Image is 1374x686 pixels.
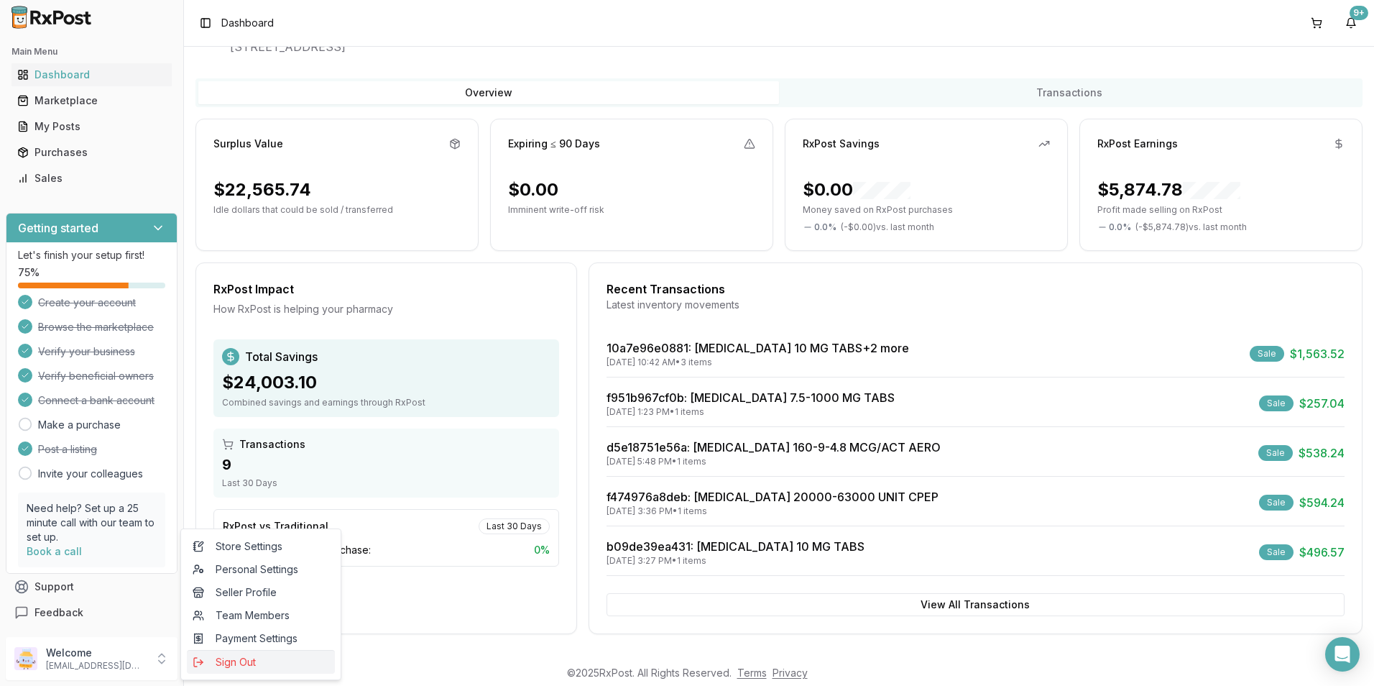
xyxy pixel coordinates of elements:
[34,605,83,620] span: Feedback
[1325,637,1360,672] div: Open Intercom Messenger
[1259,544,1294,560] div: Sale
[17,171,166,186] div: Sales
[1299,444,1345,462] span: $538.24
[38,418,121,432] a: Make a purchase
[18,248,165,262] p: Let's finish your setup first!
[239,437,305,452] span: Transactions
[1250,346,1284,362] div: Sale
[245,348,318,365] span: Total Savings
[38,344,135,359] span: Verify your business
[607,456,941,467] div: [DATE] 5:48 PM • 1 items
[27,501,157,544] p: Need help? Set up a 25 minute call with our team to set up.
[607,280,1345,298] div: Recent Transactions
[607,298,1345,312] div: Latest inventory movements
[607,539,864,554] a: b09de39ea431: [MEDICAL_DATA] 10 MG TABS
[46,646,146,660] p: Welcome
[38,369,154,383] span: Verify beneficial owners
[607,357,909,368] div: [DATE] 10:42 AM • 3 items
[508,137,600,151] div: Expiring ≤ 90 Days
[814,221,836,233] span: 0.0 %
[803,204,1050,216] p: Money saved on RxPost purchases
[193,585,329,600] span: Seller Profile
[607,506,939,517] div: [DATE] 3:36 PM • 1 items
[6,63,177,86] button: Dashboard
[213,204,461,216] p: Idle dollars that could be sold / transferred
[6,141,177,164] button: Purchases
[17,119,166,134] div: My Posts
[1299,494,1345,511] span: $594.24
[6,167,177,190] button: Sales
[803,137,880,151] div: RxPost Savings
[17,68,166,82] div: Dashboard
[1097,178,1240,201] div: $5,874.78
[198,81,779,104] button: Overview
[187,535,335,558] a: Store Settings
[841,221,934,233] span: ( - $0.00 ) vs. last month
[38,296,136,310] span: Create your account
[6,89,177,112] button: Marketplace
[773,667,808,679] a: Privacy
[38,320,154,334] span: Browse the marketplace
[1299,395,1345,412] span: $257.04
[607,593,1345,616] button: View All Transactions
[222,371,550,394] div: $24,003.10
[11,88,172,114] a: Marketplace
[1109,221,1131,233] span: 0.0 %
[6,115,177,138] button: My Posts
[213,137,283,151] div: Surplus Value
[38,393,155,408] span: Connect a bank account
[1290,345,1345,362] span: $1,563.52
[38,467,143,481] a: Invite your colleagues
[479,518,550,534] div: Last 30 Days
[607,406,895,418] div: [DATE] 1:23 PM • 1 items
[193,539,329,554] span: Store Settings
[1350,6,1368,20] div: 9+
[187,627,335,650] a: Payment Settings
[223,519,328,534] div: RxPost vs Traditional
[17,145,166,160] div: Purchases
[11,140,172,165] a: Purchases
[11,165,172,191] a: Sales
[607,490,939,504] a: f474976a8deb: [MEDICAL_DATA] 20000-63000 UNIT CPEP
[187,650,335,674] button: Sign Out
[1135,221,1247,233] span: ( - $5,874.78 ) vs. last month
[508,178,558,201] div: $0.00
[6,6,98,29] img: RxPost Logo
[187,604,335,627] a: Team Members
[607,390,895,405] a: f951b967cf0b: [MEDICAL_DATA] 7.5-1000 MG TABS
[1340,12,1363,35] button: 9+
[213,302,559,316] div: How RxPost is helping your pharmacy
[11,62,172,88] a: Dashboard
[221,16,274,30] span: Dashboard
[779,81,1360,104] button: Transactions
[222,454,550,475] div: 9
[230,38,1363,55] span: [STREET_ADDRESS]
[38,442,97,457] span: Post a listing
[1259,395,1294,411] div: Sale
[1097,204,1345,216] p: Profit made selling on RxPost
[6,574,177,600] button: Support
[607,555,864,567] div: [DATE] 3:27 PM • 1 items
[508,204,755,216] p: Imminent write-off risk
[1299,544,1345,561] span: $496.57
[1259,495,1294,511] div: Sale
[222,397,550,408] div: Combined savings and earnings through RxPost
[213,280,559,298] div: RxPost Impact
[46,660,146,672] p: [EMAIL_ADDRESS][DOMAIN_NAME]
[11,46,172,58] h2: Main Menu
[27,545,82,557] a: Book a call
[193,608,329,623] span: Team Members
[193,631,329,646] span: Payment Settings
[18,265,40,280] span: 75 %
[17,93,166,108] div: Marketplace
[18,219,98,237] h3: Getting started
[222,477,550,489] div: Last 30 Days
[193,655,329,669] span: Sign Out
[187,558,335,581] a: Personal Settings
[193,562,329,577] span: Personal Settings
[607,440,941,454] a: d5e18751e56a: [MEDICAL_DATA] 160-9-4.8 MCG/ACT AERO
[737,667,767,679] a: Terms
[607,341,909,355] a: 10a7e96e0881: [MEDICAL_DATA] 10 MG TABS+2 more
[803,178,910,201] div: $0.00
[213,178,311,201] div: $22,565.74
